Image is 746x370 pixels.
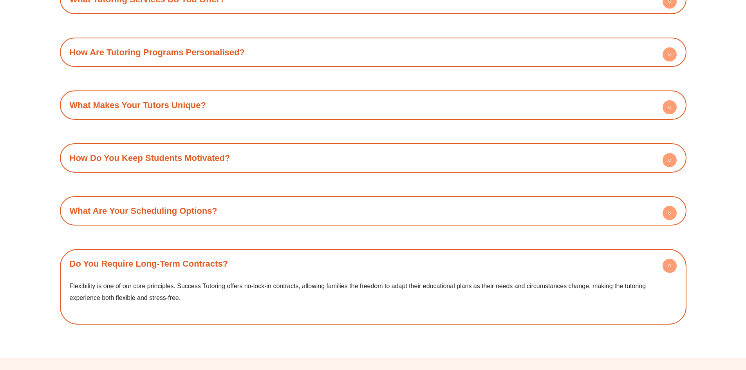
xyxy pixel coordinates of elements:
[70,206,217,216] a: What Are Your Scheduling Options?
[70,153,230,163] a: How Do You Keep Students Motivated?
[64,200,683,222] h4: What Are Your Scheduling Options?
[64,42,683,63] h4: How Are Tutoring Programs Personalised?
[64,253,683,274] h4: Do You Require Long-Term Contracts?
[70,47,245,57] a: How Are Tutoring Programs Personalised?
[70,259,228,269] a: Do You Require Long-Term Contracts?
[64,147,683,169] h4: How Do You Keep Students Motivated?
[64,94,683,116] h4: What Makes Your Tutors Unique?
[70,100,206,110] a: What Makes Your Tutors Unique?
[616,282,746,370] iframe: Chat Widget
[70,283,646,301] span: Flexibility is one of our core principles. Success Tutoring offers no-lock-in contracts, allowing...
[64,274,683,320] div: Do You Require Long-Term Contracts?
